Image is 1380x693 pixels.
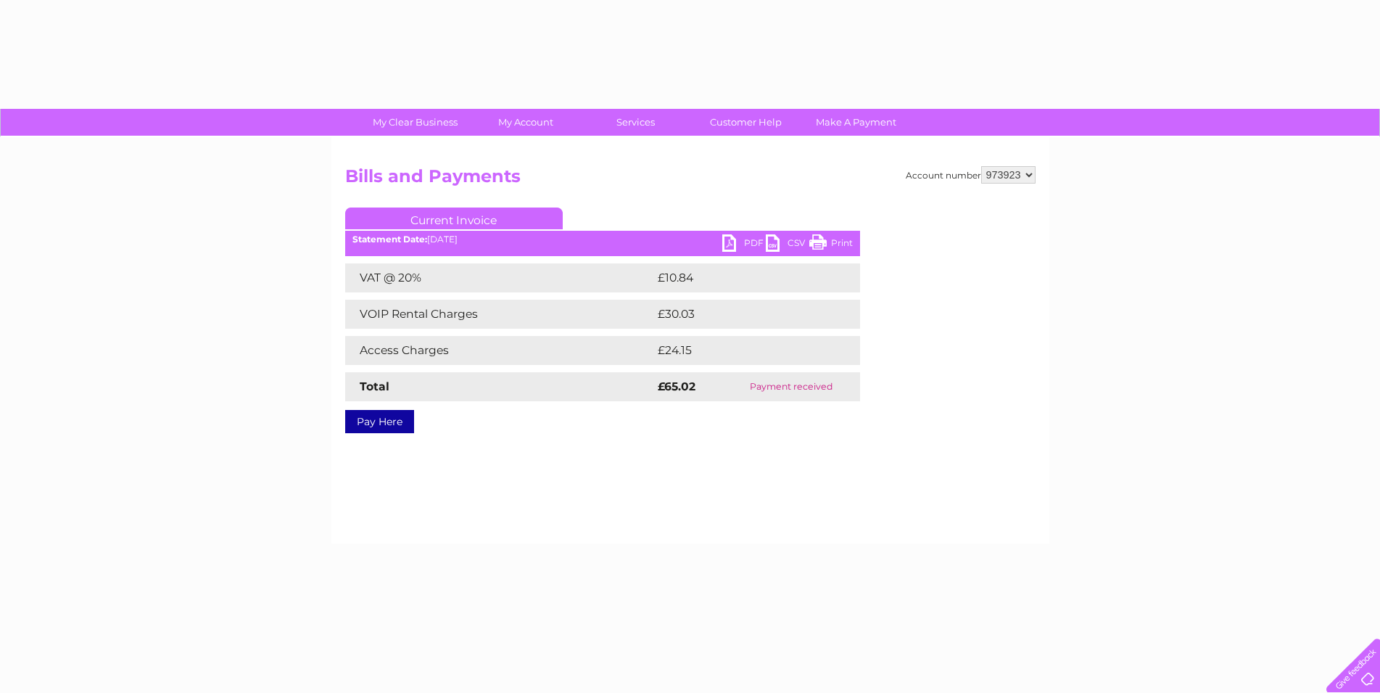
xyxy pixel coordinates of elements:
[809,234,853,255] a: Print
[576,109,695,136] a: Services
[352,234,427,245] b: Statement Date:
[654,336,830,365] td: £24.15
[654,300,831,329] td: £30.03
[360,380,389,393] strong: Total
[658,380,695,393] strong: £65.02
[345,166,1036,194] h2: Bills and Payments
[355,109,475,136] a: My Clear Business
[654,263,830,292] td: £10.84
[466,109,585,136] a: My Account
[345,234,860,245] div: [DATE]
[345,336,654,365] td: Access Charges
[345,300,654,329] td: VOIP Rental Charges
[686,109,806,136] a: Customer Help
[345,208,563,229] a: Current Invoice
[796,109,916,136] a: Make A Payment
[722,234,766,255] a: PDF
[722,372,859,401] td: Payment received
[906,166,1036,184] div: Account number
[766,234,809,255] a: CSV
[345,410,414,433] a: Pay Here
[345,263,654,292] td: VAT @ 20%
